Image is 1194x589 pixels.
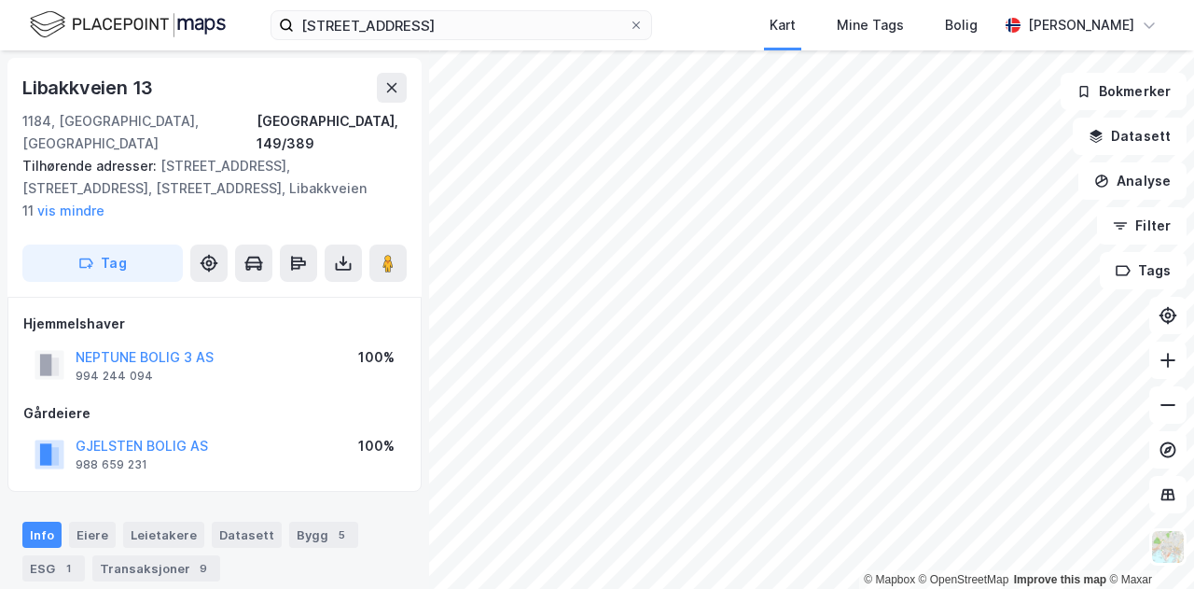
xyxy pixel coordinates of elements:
[332,526,351,544] div: 5
[22,522,62,548] div: Info
[358,346,395,369] div: 100%
[837,14,904,36] div: Mine Tags
[1100,252,1187,289] button: Tags
[1097,207,1187,245] button: Filter
[212,522,282,548] div: Datasett
[59,559,77,578] div: 1
[69,522,116,548] div: Eiere
[22,555,85,582] div: ESG
[945,14,978,36] div: Bolig
[76,369,153,384] div: 994 244 094
[30,8,226,41] img: logo.f888ab2527a4732fd821a326f86c7f29.svg
[770,14,796,36] div: Kart
[1028,14,1134,36] div: [PERSON_NAME]
[294,11,629,39] input: Søk på adresse, matrikkel, gårdeiere, leietakere eller personer
[123,522,204,548] div: Leietakere
[257,110,407,155] div: [GEOGRAPHIC_DATA], 149/389
[1101,499,1194,589] iframe: Chat Widget
[1014,573,1106,586] a: Improve this map
[22,158,160,174] span: Tilhørende adresser:
[289,522,358,548] div: Bygg
[22,155,392,222] div: [STREET_ADDRESS], [STREET_ADDRESS], [STREET_ADDRESS], Libakkveien 11
[1061,73,1187,110] button: Bokmerker
[1078,162,1187,200] button: Analyse
[194,559,213,578] div: 9
[864,573,915,586] a: Mapbox
[22,73,157,103] div: Libakkveien 13
[919,573,1009,586] a: OpenStreetMap
[1073,118,1187,155] button: Datasett
[23,313,406,335] div: Hjemmelshaver
[76,457,147,472] div: 988 659 231
[92,555,220,582] div: Transaksjoner
[358,435,395,457] div: 100%
[23,402,406,425] div: Gårdeiere
[22,245,183,282] button: Tag
[22,110,257,155] div: 1184, [GEOGRAPHIC_DATA], [GEOGRAPHIC_DATA]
